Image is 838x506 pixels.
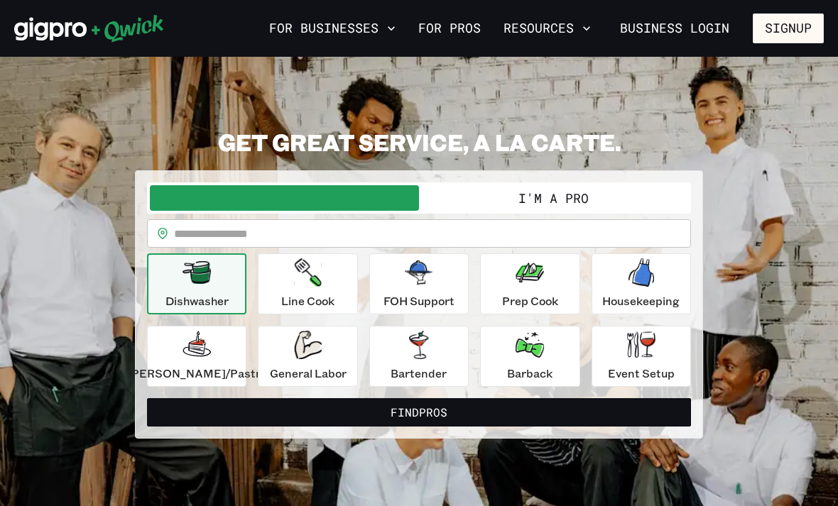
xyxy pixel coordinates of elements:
[127,365,266,382] p: [PERSON_NAME]/Pastry
[608,13,741,43] a: Business Login
[753,13,824,43] button: Signup
[369,253,469,314] button: FOH Support
[391,365,447,382] p: Bartender
[502,292,558,309] p: Prep Cook
[263,16,401,40] button: For Businesses
[419,185,688,211] button: I'm a Pro
[147,326,246,387] button: [PERSON_NAME]/Pastry
[135,128,703,156] h2: GET GREAT SERVICE, A LA CARTE.
[258,253,357,314] button: Line Cook
[592,253,691,314] button: Housekeeping
[498,16,597,40] button: Resources
[270,365,347,382] p: General Labor
[147,253,246,314] button: Dishwasher
[258,326,357,387] button: General Labor
[150,185,419,211] button: I'm a Business
[507,365,553,382] p: Barback
[602,292,680,309] p: Housekeeping
[147,398,691,427] button: FindPros
[281,292,334,309] p: Line Cook
[369,326,469,387] button: Bartender
[592,326,691,387] button: Event Setup
[165,292,229,309] p: Dishwasher
[383,292,455,309] p: FOH Support
[480,253,579,314] button: Prep Cook
[608,365,675,382] p: Event Setup
[413,16,486,40] a: For Pros
[480,326,579,387] button: Barback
